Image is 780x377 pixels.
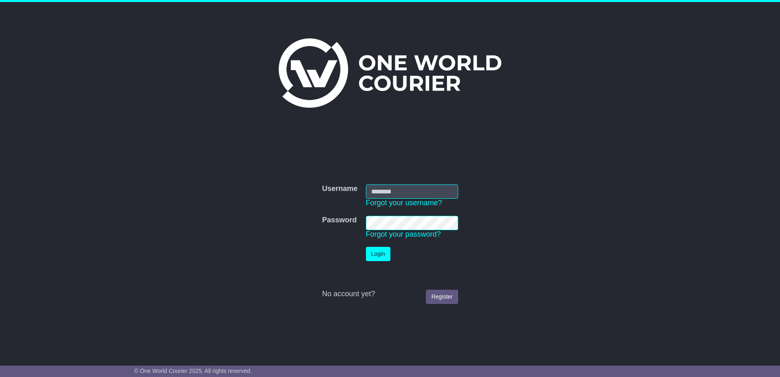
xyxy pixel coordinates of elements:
img: One World [279,38,501,108]
button: Login [366,247,390,261]
a: Forgot your username? [366,199,442,207]
span: © One World Courier 2025. All rights reserved. [134,368,252,374]
a: Forgot your password? [366,230,441,238]
label: Username [322,184,357,193]
div: No account yet? [322,290,458,299]
a: Register [426,290,458,304]
label: Password [322,216,357,225]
